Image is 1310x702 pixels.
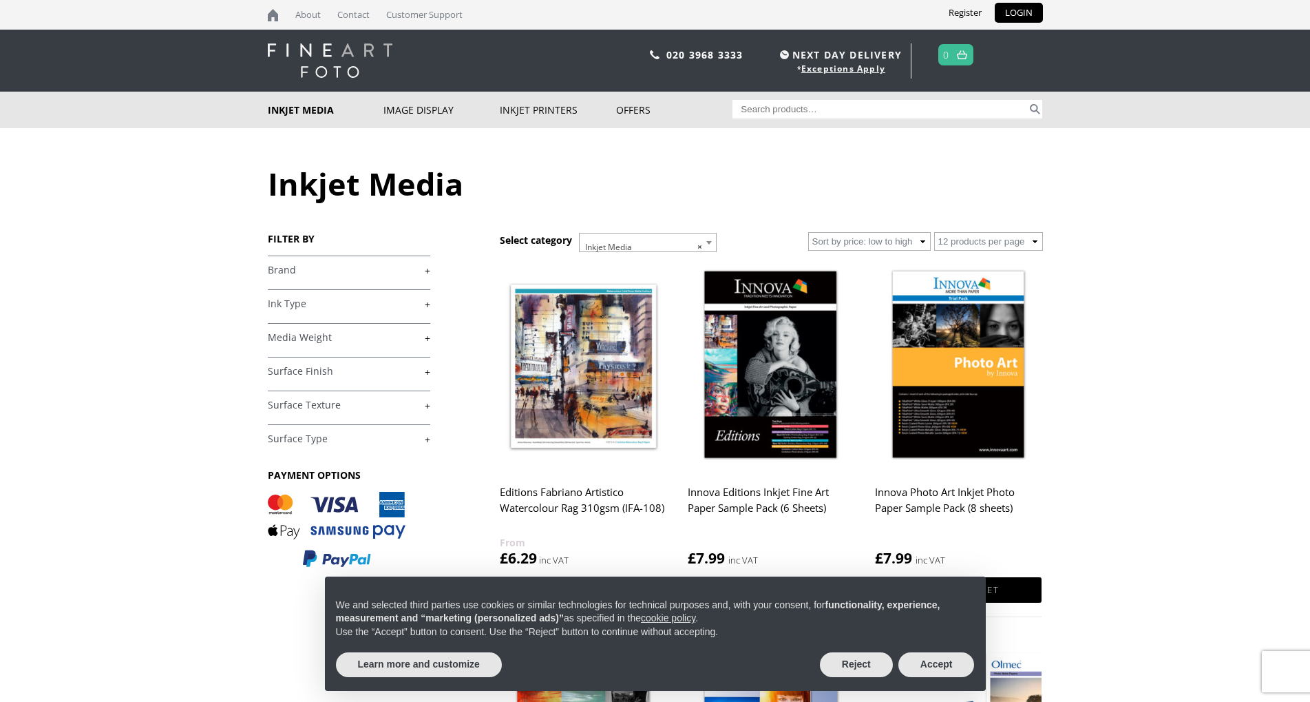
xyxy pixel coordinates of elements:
[500,262,666,568] a: Editions Fabriano Artistico Watercolour Rag 310gsm (IFA-108) £6.29
[943,45,949,65] a: 0
[500,548,537,568] bdi: 6.29
[268,298,430,311] a: +
[1027,100,1043,118] button: Search
[500,548,508,568] span: £
[268,323,430,351] h4: Media Weight
[688,262,854,471] img: Innova Editions Inkjet Fine Art Paper Sample Pack (6 Sheets)
[898,652,975,677] button: Accept
[268,399,430,412] a: +
[780,50,789,59] img: time.svg
[728,553,758,568] strong: inc VAT
[268,433,430,446] a: +
[336,599,975,626] p: We and selected third parties use cookies or similar technologies for technical purposes and, wit...
[268,391,430,418] h4: Surface Texture
[995,3,1043,23] a: LOGIN
[697,238,702,257] span: ×
[641,612,695,623] a: cookie policy
[268,232,430,245] h3: FILTER BY
[579,233,717,252] span: Inkjet Media
[268,43,392,78] img: logo-white.svg
[875,262,1042,471] img: Innova Photo Art Inkjet Photo Paper Sample Pack (8 sheets)
[650,50,659,59] img: phone.svg
[336,626,975,639] p: Use the “Accept” button to consent. Use the “Reject” button to continue without accepting.
[820,652,893,677] button: Reject
[336,652,502,677] button: Learn more and customize
[336,599,940,624] strong: functionality, experience, measurement and “marketing (personalized ads)”
[268,163,1043,205] h1: Inkjet Media
[875,548,912,568] bdi: 7.99
[916,553,945,568] strong: inc VAT
[688,548,696,568] span: £
[875,548,883,568] span: £
[500,479,666,535] h2: Editions Fabriano Artistico Watercolour Rag 310gsm (IFA-108)
[268,424,430,452] h4: Surface Type
[268,256,430,283] h4: Brand
[268,264,430,277] a: +
[688,262,854,568] a: Innova Editions Inkjet Fine Art Paper Sample Pack (6 Sheets) £7.99 inc VAT
[500,92,616,128] a: Inkjet Printers
[580,234,716,261] span: Inkjet Media
[938,3,992,23] a: Register
[268,289,430,317] h4: Ink Type
[875,262,1042,568] a: Innova Photo Art Inkjet Photo Paper Sample Pack (8 sheets) £7.99 inc VAT
[314,566,997,702] div: Notice
[777,47,902,63] span: NEXT DAY DELIVERY
[808,232,931,251] select: Shop order
[688,479,854,535] h2: Innova Editions Inkjet Fine Art Paper Sample Pack (6 Sheets)
[268,468,430,482] h3: PAYMENT OPTIONS
[688,548,725,568] bdi: 7.99
[616,92,732,128] a: Offers
[500,234,572,247] h3: Select category
[732,100,1027,118] input: Search products…
[500,262,666,471] img: Editions Fabriano Artistico Watercolour Rag 310gsm (IFA-108)
[801,63,885,74] a: Exceptions Apply
[383,92,500,128] a: Image Display
[268,365,430,378] a: +
[957,50,967,59] img: basket.svg
[268,331,430,344] a: +
[268,92,384,128] a: Inkjet Media
[268,492,405,568] img: PAYMENT OPTIONS
[875,479,1042,535] h2: Innova Photo Art Inkjet Photo Paper Sample Pack (8 sheets)
[666,48,743,61] a: 020 3968 3333
[268,357,430,384] h4: Surface Finish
